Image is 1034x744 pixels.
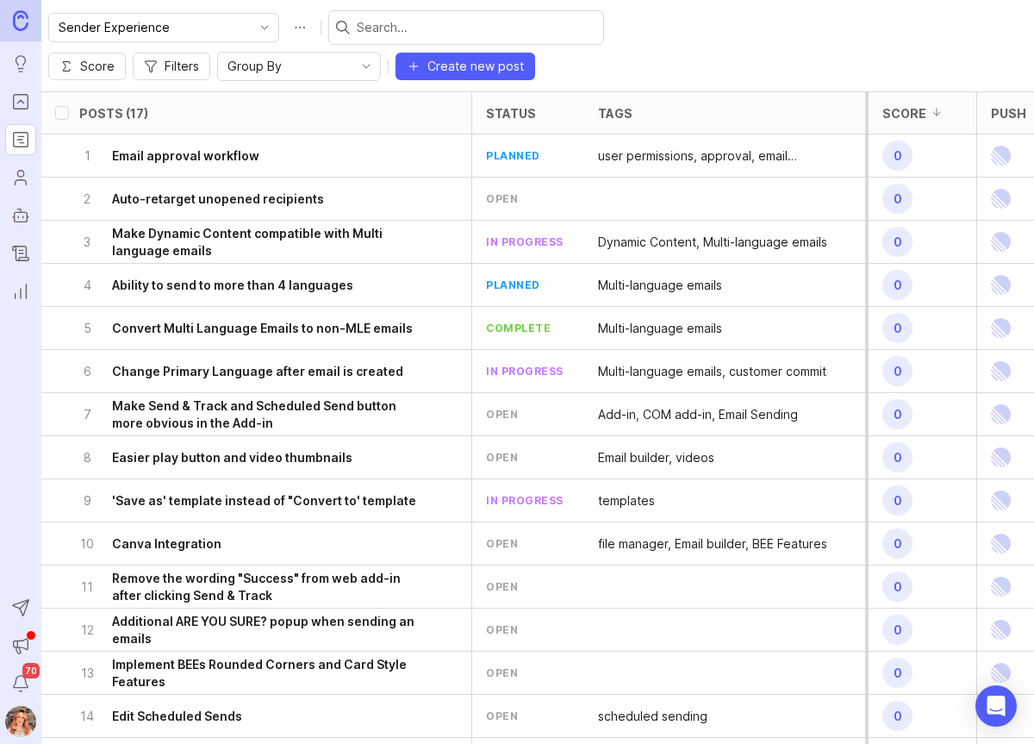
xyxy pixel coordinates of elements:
span: 0 [882,141,913,171]
div: Score [882,107,926,120]
p: 12 [79,622,95,639]
p: templates [598,492,655,510]
h6: Additional ARE YOU SURE? popup when sending an emails [112,613,423,647]
a: Autopilot [5,200,36,231]
div: scheduled sending [598,708,707,725]
button: 3Make Dynamic Content compatible with Multi language emails [79,221,423,263]
span: 0 [882,270,913,300]
button: 5Convert Multi Language Emails to non-MLE emails [79,307,423,349]
span: 0 [882,356,913,386]
h6: Convert Multi Language Emails to non-MLE emails [112,320,413,337]
div: Posts (17) [79,107,148,120]
div: open [486,191,518,206]
span: 0 [882,184,913,214]
a: Changelog [5,238,36,269]
button: Create new post [396,53,535,80]
span: 0 [882,528,913,559]
h6: Email approval workflow [112,147,259,165]
button: Roadmap options [286,14,314,41]
div: toggle menu [217,52,381,81]
p: 4 [79,277,95,294]
h6: Canva Integration [112,535,221,553]
div: Push [991,107,1026,120]
p: Email builder, videos [598,449,714,466]
button: 10Canva Integration [79,522,423,565]
div: open [486,579,518,594]
svg: toggle icon [251,21,278,34]
p: user permissions, approval, email management [598,147,855,165]
p: 13 [79,665,95,682]
a: Users [5,162,36,193]
span: Score [80,58,115,75]
div: open [486,666,518,680]
h6: Make Dynamic Content compatible with Multi language emails [112,225,423,259]
button: Bronwen W [5,706,36,737]
div: Open Intercom Messenger [975,685,1017,727]
button: Score [48,53,126,80]
span: 0 [882,399,913,429]
input: Search... [357,18,596,37]
img: Linear Logo [991,566,1011,608]
button: 2Auto-retarget unopened recipients [79,178,423,220]
img: Linear Logo [991,393,1011,435]
span: 0 [882,615,913,645]
img: Linear Logo [991,479,1011,522]
p: file manager, Email builder, BEE Features [598,535,827,553]
p: Add-in, COM add-in, Email Sending [598,406,798,423]
p: 8 [79,449,95,466]
img: Linear Logo [991,134,1011,177]
img: Linear Logo [991,522,1011,565]
button: 8Easier play button and video thumbnails [79,436,423,478]
p: 1 [79,147,95,165]
img: Linear Logo [991,178,1011,220]
span: 0 [882,227,913,257]
p: Dynamic Content, Multi-language emails [598,234,827,251]
button: Send to Autopilot [5,592,36,623]
h6: Auto-retarget unopened recipients [112,191,324,208]
span: Create new post [427,58,524,75]
a: Portal [5,86,36,117]
img: Linear Logo [991,307,1011,349]
h6: Make Send & Track and Scheduled Send button more obvious in the Add-in [112,397,423,432]
h6: Ability to send to more than 4 languages [112,277,353,294]
input: Sender Experience [59,18,249,37]
p: 5 [79,320,95,337]
button: 11Remove the wording "Success" from web add-in after clicking Send & Track [79,566,423,608]
p: 10 [79,535,95,553]
a: Reporting [5,276,36,307]
p: Multi-language emails, customer commit [598,363,826,380]
p: 14 [79,708,95,725]
button: 14Edit Scheduled Sends [79,695,423,737]
img: Linear Logo [991,264,1011,306]
p: 11 [79,578,95,596]
div: open [486,709,518,723]
span: 0 [882,572,913,602]
img: Linear Logo [991,221,1011,263]
span: 0 [882,442,913,472]
div: tags [598,107,632,120]
h6: Easier play button and video thumbnails [112,449,352,466]
img: Linear Logo [991,609,1011,651]
p: 3 [79,234,95,251]
div: in progress [486,364,564,378]
img: Linear Logo [991,652,1011,694]
div: planned [486,148,540,163]
h6: Remove the wording "Success" from web add-in after clicking Send & Track [112,570,423,604]
button: 13Implement BEEs Rounded Corners and Card Style Features [79,652,423,694]
button: 1Email approval workflow [79,134,423,177]
p: 2 [79,191,95,208]
h6: 'Save as' template instead of "Convert to' template [112,492,416,510]
div: complete [486,321,551,335]
p: 9 [79,492,95,510]
span: 0 [882,658,913,688]
div: open [486,450,518,465]
div: open [486,536,518,551]
button: Filters [133,53,210,80]
button: 4Ability to send to more than 4 languages [79,264,423,306]
div: open [486,407,518,422]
